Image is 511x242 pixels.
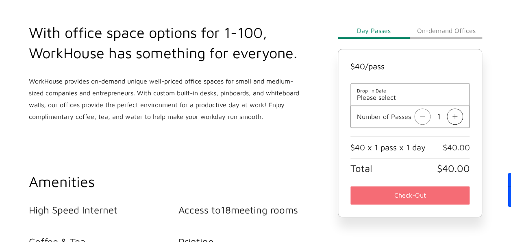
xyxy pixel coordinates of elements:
[350,163,372,174] span: Total
[357,113,411,120] p: Number of Passes
[350,143,426,152] span: $40 x 1 pass x 1 day
[431,108,447,125] span: 1
[410,22,482,39] button: On-demand Offices
[178,204,328,216] li: Access to 18 meeting rooms
[29,22,302,63] h2: With office space options for 1-100, WorkHouse has something for everyone.
[447,108,463,125] img: Increase seat count
[350,186,470,205] button: Check-Out
[29,204,178,216] li: High Speed Internet
[357,94,463,101] span: Please select
[350,62,470,71] h4: $ 40 /pass
[442,143,470,152] span: $40.00
[357,88,463,101] button: Drop-in DatePlease select
[437,163,470,174] span: $40.00
[357,88,463,94] span: Drop-in Date
[338,22,410,39] button: Day Passes
[29,172,328,192] h2: Amenities
[29,75,302,123] p: WorkHouse provides on-demand unique well-priced office spaces for small and medium-sized companie...
[414,108,431,125] img: Decrease seat count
